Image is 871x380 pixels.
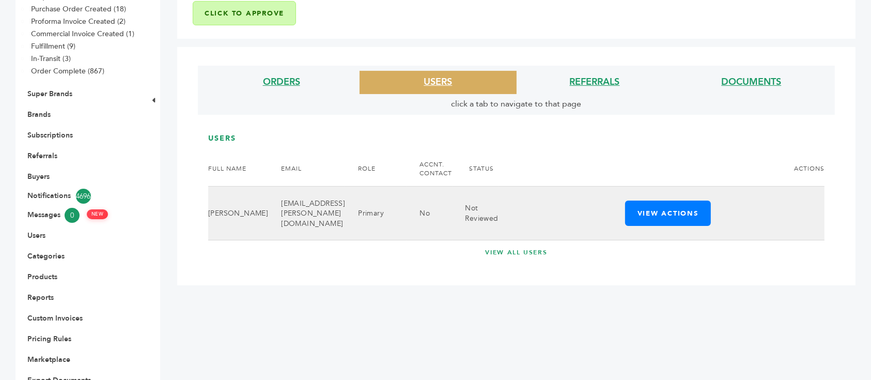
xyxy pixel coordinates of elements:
a: Brands [27,110,51,119]
a: Subscriptions [27,130,73,140]
th: ROLE [345,151,407,187]
a: ORDERS [263,75,300,88]
a: Custom Invoices [27,313,83,323]
a: Pricing Rules [27,334,71,344]
a: Marketplace [27,355,70,364]
th: ACCNT. CONTACT [407,151,453,187]
a: VIEW ALL USERS [208,248,825,257]
a: Users [27,231,45,240]
th: FULL NAME [208,151,268,187]
a: Proforma Invoice Created (2) [31,17,126,26]
a: Products [27,272,57,282]
a: Super Brands [27,89,72,99]
a: In-Transit (3) [31,54,71,64]
td: [PERSON_NAME] [208,187,268,240]
a: USERS [424,75,452,88]
a: Commercial Invoice Created (1) [31,29,134,39]
td: No [407,187,453,240]
span: click a tab to navigate to that page [452,98,582,110]
a: Reports [27,293,54,302]
a: Purchase Order Created (18) [31,4,126,14]
button: View Actions [625,201,711,226]
a: Notifications4696 [27,189,133,204]
td: Primary [345,187,407,240]
span: NEW [87,209,108,219]
td: Not Reviewed [453,187,499,240]
button: Click to Approve [193,1,296,25]
a: Order Complete (867) [31,66,104,76]
th: ACTIONS [499,151,825,187]
h3: USERS [208,133,825,151]
a: Referrals [27,151,57,161]
a: Fulfillment (9) [31,41,75,51]
span: 4696 [76,189,91,204]
th: STATUS [453,151,499,187]
a: REFERRALS [570,75,620,88]
a: Buyers [27,172,50,181]
span: 0 [65,208,80,223]
a: Categories [27,251,65,261]
th: EMAIL [268,151,345,187]
a: DOCUMENTS [721,75,781,88]
td: [EMAIL_ADDRESS][PERSON_NAME][DOMAIN_NAME] [268,187,345,240]
a: Messages0 NEW [27,208,133,223]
